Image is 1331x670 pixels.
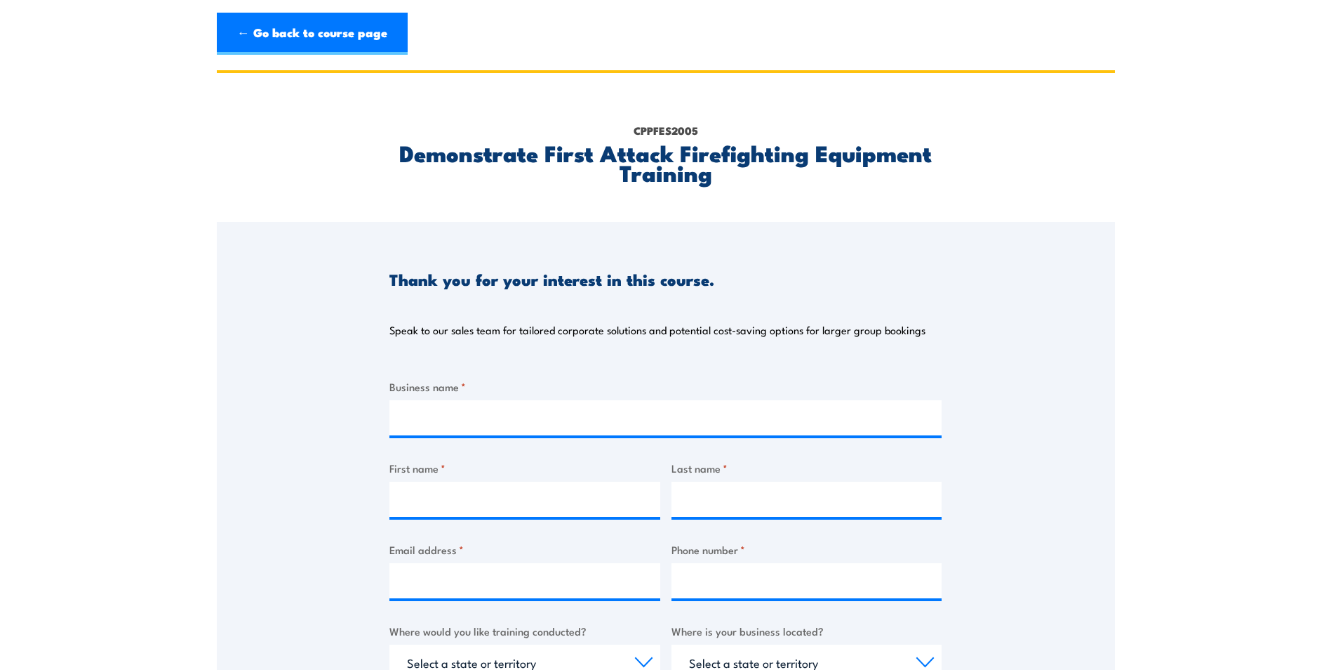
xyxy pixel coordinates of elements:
p: Speak to our sales team for tailored corporate solutions and potential cost-saving options for la... [389,323,925,337]
label: Where would you like training conducted? [389,623,660,639]
label: First name [389,460,660,476]
label: Where is your business located? [671,623,942,639]
a: ← Go back to course page [217,13,408,55]
label: Business name [389,379,942,395]
label: Email address [389,541,660,558]
h2: Demonstrate First Attack Firefighting Equipment Training [389,143,942,182]
label: Phone number [671,541,942,558]
h3: Thank you for your interest in this course. [389,271,714,287]
p: CPPFES2005 [389,123,942,138]
label: Last name [671,460,942,476]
